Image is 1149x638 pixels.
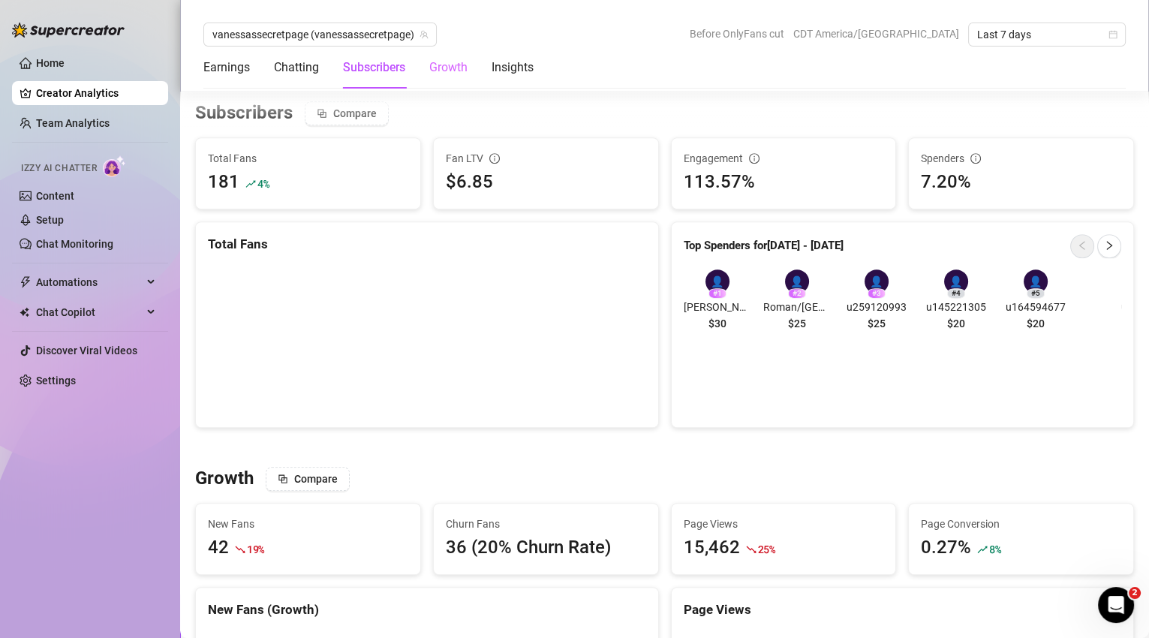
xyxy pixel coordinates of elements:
div: 👤 [865,269,889,293]
span: Churn Fans [446,516,646,532]
span: calendar [1108,30,1117,39]
div: 181 [208,168,239,197]
span: rise [245,179,256,189]
span: Before OnlyFans cut [690,23,784,45]
span: $20 [947,315,965,332]
div: # 4 [947,288,965,299]
img: Chat Copilot [20,307,29,317]
div: 7.20% [921,168,1121,197]
span: info-circle [489,153,500,164]
article: Top Spenders for [DATE] - [DATE] [684,237,844,255]
div: New Fans (Growth) [208,600,646,620]
a: Content [36,190,74,202]
div: Engagement [684,150,884,167]
span: Last 7 days [977,23,1117,46]
span: Automations [36,270,143,294]
span: rise [977,544,988,555]
span: Roman/[GEOGRAPHIC_DATA]/ [763,299,831,315]
div: Earnings [203,59,250,77]
span: thunderbolt [20,276,32,288]
img: AI Chatter [103,155,126,177]
span: 25 % [758,542,775,556]
span: $30 [708,315,726,332]
span: $20 [1027,315,1045,332]
a: Home [36,57,65,69]
div: Insights [492,59,534,77]
div: 15,462 [684,534,740,562]
span: Page Views [684,516,884,532]
span: fall [235,544,245,555]
div: Subscribers [343,59,405,77]
span: Chat Copilot [36,300,143,324]
button: Compare [305,101,389,125]
span: Compare [294,473,338,485]
div: Total Fans [208,234,646,254]
span: block [278,474,288,484]
span: fall [746,544,756,555]
span: 8 % [989,542,1000,556]
div: 42 [208,534,229,562]
h3: Growth [195,467,254,491]
span: 19 % [247,542,264,556]
span: block [317,108,327,119]
span: CDT America/[GEOGRAPHIC_DATA] [793,23,959,45]
span: $25 [788,315,806,332]
span: right [1104,240,1114,251]
div: 0.27% [921,534,971,562]
div: Page Views [684,600,1122,620]
span: vanessassecretpage (vanessassecretpage) [212,23,428,46]
div: $6.85 [446,168,646,197]
div: 👤 [785,269,809,293]
div: 36 (20% Churn Rate) [446,534,646,562]
span: Compare [333,107,377,119]
div: Fan LTV [446,150,646,167]
div: # 1 [708,288,726,299]
span: $25 [868,315,886,332]
div: Spenders [921,150,1121,167]
a: Settings [36,375,76,387]
span: 2 [1129,587,1141,599]
a: Creator Analytics [36,81,156,105]
h3: Subscribers [195,101,293,125]
span: 4 % [257,176,269,191]
a: Team Analytics [36,117,110,129]
span: info-circle [749,153,759,164]
div: 👤 [944,269,968,293]
span: u164594677 [1002,299,1069,315]
div: Growth [429,59,468,77]
div: # 2 [788,288,806,299]
span: Izzy AI Chatter [21,161,97,176]
div: Chatting [274,59,319,77]
div: # 5 [1027,288,1045,299]
span: New Fans [208,516,408,532]
span: u259120993 [843,299,910,315]
span: u145221305 [922,299,990,315]
span: info-circle [970,153,981,164]
span: Total Fans [208,150,408,167]
span: team [420,30,429,39]
span: [PERSON_NAME]/29/[GEOGRAPHIC_DATA] [684,299,751,315]
div: # 3 [868,288,886,299]
img: logo-BBDzfeDw.svg [12,23,125,38]
button: Compare [266,467,350,491]
a: Discover Viral Videos [36,345,137,357]
a: Chat Monitoring [36,238,113,250]
span: Page Conversion [921,516,1121,532]
a: Setup [36,214,64,226]
div: 113.57% [684,168,884,197]
div: 👤 [1024,269,1048,293]
iframe: Intercom live chat [1098,587,1134,623]
div: 👤 [705,269,729,293]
